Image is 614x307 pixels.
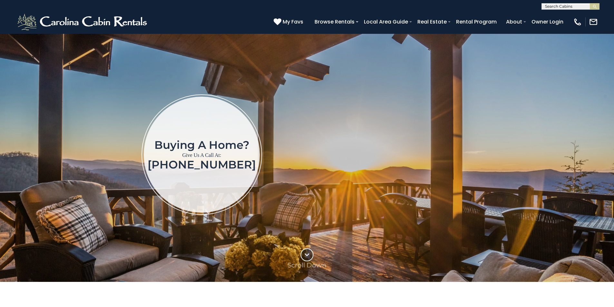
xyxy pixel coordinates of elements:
span: My Favs [283,18,303,26]
img: phone-regular-white.png [573,17,582,26]
img: mail-regular-white.png [589,17,598,26]
a: Browse Rentals [311,16,358,27]
a: Owner Login [528,16,567,27]
a: Rental Program [453,16,500,27]
a: [PHONE_NUMBER] [148,158,256,171]
a: Local Area Guide [361,16,411,27]
p: Scroll Down [288,261,326,269]
a: My Favs [274,18,305,26]
iframe: New Contact Form [366,68,576,241]
p: Give Us A Call At: [148,151,256,160]
a: Real Estate [414,16,450,27]
img: White-1-2.png [16,12,150,32]
h1: Buying a home? [148,139,256,151]
a: About [503,16,525,27]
